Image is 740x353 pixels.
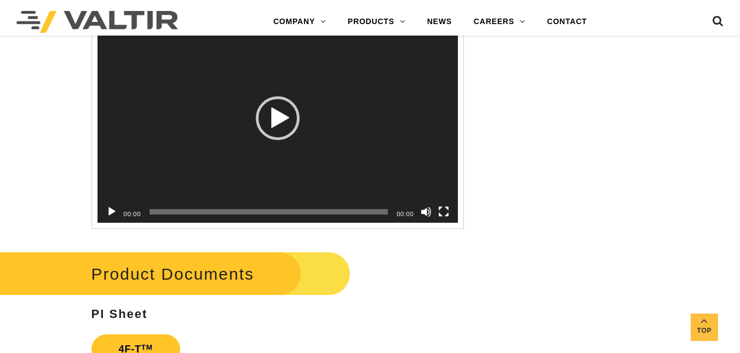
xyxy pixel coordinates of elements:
a: Top [691,314,718,341]
a: NEWS [416,11,463,33]
strong: PI Sheet [91,307,148,321]
img: Valtir [16,11,178,33]
button: Mute [421,206,432,217]
a: CAREERS [463,11,536,33]
sup: TM [141,343,153,351]
button: Play [106,206,117,217]
a: PRODUCTS [337,11,416,33]
button: Fullscreen [438,206,449,217]
span: Time Slider [150,209,388,215]
span: 00:00 [124,211,141,217]
a: COMPANY [262,11,337,33]
div: Play [256,96,300,140]
a: CONTACT [536,11,598,33]
span: 00:00 [397,211,414,217]
div: Video Player [97,13,458,222]
span: Top [691,325,718,337]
